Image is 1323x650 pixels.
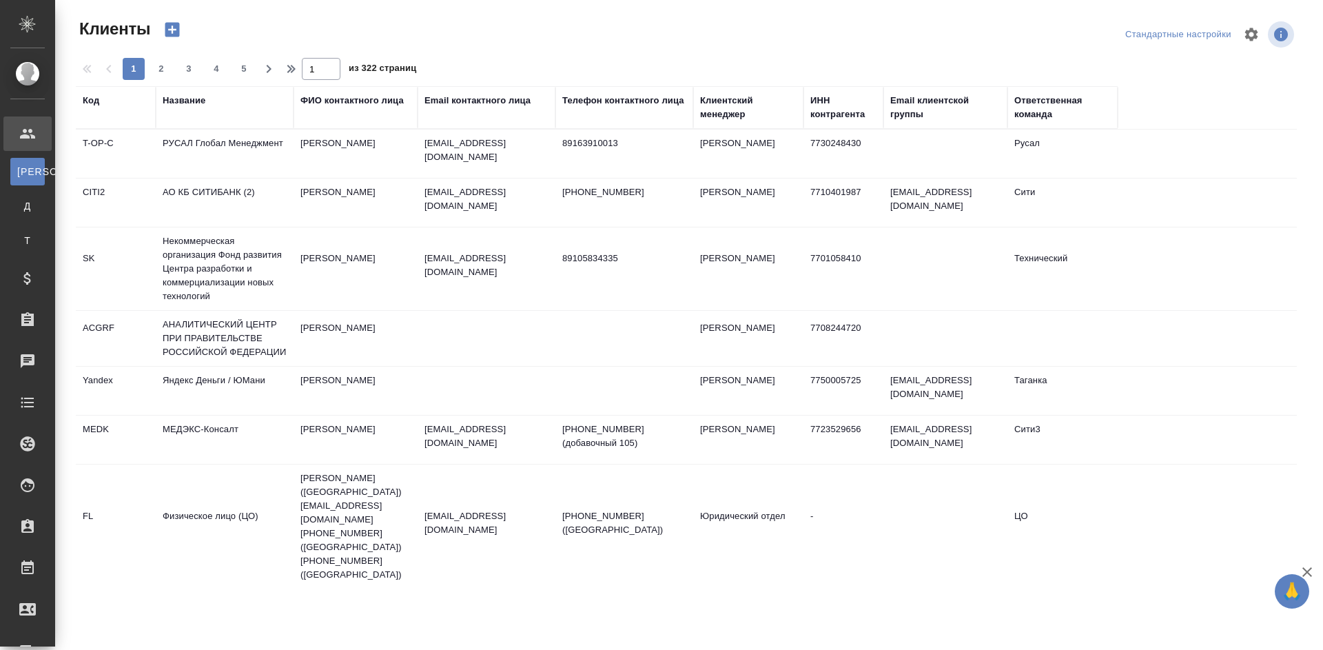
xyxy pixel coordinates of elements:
[205,62,227,76] span: 4
[294,465,418,589] td: [PERSON_NAME] ([GEOGRAPHIC_DATA]) [EMAIL_ADDRESS][DOMAIN_NAME] [PHONE_NUMBER] ([GEOGRAPHIC_DATA])...
[17,165,38,179] span: [PERSON_NAME]
[156,367,294,415] td: Яндекс Деньги / ЮМани
[803,416,883,464] td: 7723529656
[1235,18,1268,51] span: Настроить таблицу
[803,502,883,551] td: -
[424,509,548,537] p: [EMAIL_ADDRESS][DOMAIN_NAME]
[205,58,227,80] button: 4
[693,245,803,293] td: [PERSON_NAME]
[693,130,803,178] td: [PERSON_NAME]
[233,62,255,76] span: 5
[300,94,404,108] div: ФИО контактного лица
[294,245,418,293] td: [PERSON_NAME]
[76,367,156,415] td: Yandex
[76,416,156,464] td: MEDK
[178,58,200,80] button: 3
[156,227,294,310] td: Некоммерческая организация Фонд развития Центра разработки и коммерциализации новых технологий
[76,18,150,40] span: Клиенты
[1007,367,1118,415] td: Таганка
[803,314,883,363] td: 7708244720
[156,130,294,178] td: РУСАЛ Глобал Менеджмент
[424,136,548,164] p: [EMAIL_ADDRESS][DOMAIN_NAME]
[693,502,803,551] td: Юридический отдел
[156,502,294,551] td: Физическое лицо (ЦО)
[883,416,1007,464] td: [EMAIL_ADDRESS][DOMAIN_NAME]
[803,179,883,227] td: 7710401987
[693,179,803,227] td: [PERSON_NAME]
[424,252,548,279] p: [EMAIL_ADDRESS][DOMAIN_NAME]
[156,416,294,464] td: МЕДЭКС-Консалт
[150,58,172,80] button: 2
[233,58,255,80] button: 5
[803,130,883,178] td: 7730248430
[76,502,156,551] td: FL
[76,179,156,227] td: CITI2
[803,245,883,293] td: 7701058410
[17,234,38,247] span: Т
[10,158,45,185] a: [PERSON_NAME]
[562,252,686,265] p: 89105834335
[1007,130,1118,178] td: Русал
[76,314,156,363] td: ACGRF
[693,367,803,415] td: [PERSON_NAME]
[1275,574,1309,609] button: 🙏
[156,18,189,41] button: Создать
[693,416,803,464] td: [PERSON_NAME]
[890,94,1001,121] div: Email клиентской группы
[83,94,99,108] div: Код
[178,62,200,76] span: 3
[1007,179,1118,227] td: Сити
[562,423,686,450] p: [PHONE_NUMBER] (добавочный 105)
[349,60,416,80] span: из 322 страниц
[294,416,418,464] td: [PERSON_NAME]
[156,311,294,366] td: АНАЛИТИЧЕСКИЙ ЦЕНТР ПРИ ПРАВИТЕЛЬСТВЕ РОССИЙСКОЙ ФЕДЕРАЦИИ
[562,136,686,150] p: 89163910013
[294,179,418,227] td: [PERSON_NAME]
[883,179,1007,227] td: [EMAIL_ADDRESS][DOMAIN_NAME]
[163,94,205,108] div: Название
[17,199,38,213] span: Д
[76,130,156,178] td: T-OP-C
[803,367,883,415] td: 7750005725
[1007,502,1118,551] td: ЦО
[1014,94,1111,121] div: Ответственная команда
[294,367,418,415] td: [PERSON_NAME]
[1007,416,1118,464] td: Сити3
[424,185,548,213] p: [EMAIL_ADDRESS][DOMAIN_NAME]
[883,367,1007,415] td: [EMAIL_ADDRESS][DOMAIN_NAME]
[562,509,686,537] p: [PHONE_NUMBER] ([GEOGRAPHIC_DATA])
[1280,577,1304,606] span: 🙏
[1268,21,1297,48] span: Посмотреть информацию
[700,94,797,121] div: Клиентский менеджер
[562,185,686,199] p: [PHONE_NUMBER]
[693,314,803,363] td: [PERSON_NAME]
[424,94,531,108] div: Email контактного лица
[424,423,548,450] p: [EMAIL_ADDRESS][DOMAIN_NAME]
[10,227,45,254] a: Т
[562,94,684,108] div: Телефон контактного лица
[294,314,418,363] td: [PERSON_NAME]
[1007,245,1118,293] td: Технический
[810,94,876,121] div: ИНН контрагента
[156,179,294,227] td: АО КБ СИТИБАНК (2)
[76,245,156,293] td: SK
[10,192,45,220] a: Д
[294,130,418,178] td: [PERSON_NAME]
[1122,24,1235,45] div: split button
[150,62,172,76] span: 2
